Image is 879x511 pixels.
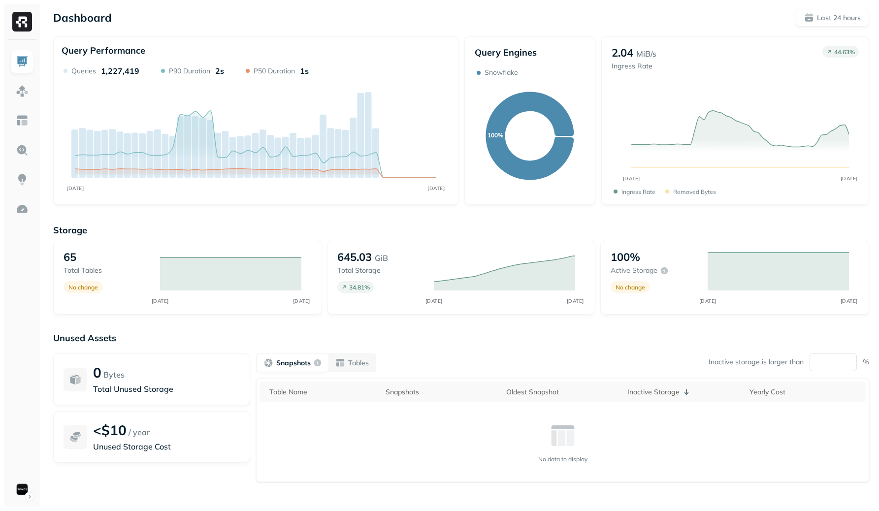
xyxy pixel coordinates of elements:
[101,66,139,76] p: 1,227,419
[337,250,372,264] p: 645.03
[348,358,369,368] p: Tables
[16,203,29,216] img: Optimization
[425,298,442,304] tspan: [DATE]
[16,114,29,127] img: Asset Explorer
[276,358,311,368] p: Snapshots
[349,284,370,291] p: 34.81 %
[616,284,645,291] p: No change
[12,12,32,32] img: Ryft
[64,250,76,264] p: 65
[103,369,125,381] p: Bytes
[611,250,640,264] p: 100%
[269,387,376,397] div: Table Name
[673,188,716,195] p: Removed bytes
[796,9,869,27] button: Last 24 hours
[169,66,210,76] p: P90 Duration
[863,357,869,367] p: %
[375,252,388,264] p: GiB
[636,48,656,60] p: MiB/s
[699,298,716,304] tspan: [DATE]
[621,188,655,195] p: Ingress Rate
[475,47,585,58] p: Query Engines
[71,66,96,76] p: Queries
[53,224,869,236] p: Storage
[93,364,101,381] p: 0
[66,185,84,191] tspan: [DATE]
[129,426,150,438] p: / year
[53,332,869,344] p: Unused Assets
[611,266,657,275] p: Active storage
[16,85,29,97] img: Assets
[68,284,98,291] p: No change
[62,45,145,56] p: Query Performance
[254,66,295,76] p: P50 Duration
[16,173,29,186] img: Insights
[15,482,29,496] img: Sonos
[337,266,424,275] p: Total storage
[427,185,445,191] tspan: [DATE]
[538,455,587,463] p: No data to display
[93,383,240,395] p: Total Unused Storage
[612,62,656,71] p: Ingress Rate
[627,387,680,397] p: Inactive Storage
[709,357,804,367] p: Inactive storage is larger than
[485,68,518,77] p: Snowflake
[16,144,29,157] img: Query Explorer
[300,66,309,76] p: 1s
[817,13,861,23] p: Last 24 hours
[840,298,857,304] tspan: [DATE]
[566,298,584,304] tspan: [DATE]
[386,387,497,397] div: Snapshots
[622,175,640,182] tspan: [DATE]
[840,175,857,182] tspan: [DATE]
[93,441,240,452] p: Unused Storage Cost
[506,387,618,397] div: Oldest Snapshot
[488,131,503,139] text: 100%
[152,298,169,304] tspan: [DATE]
[64,266,150,275] p: Total tables
[93,421,127,439] p: <$10
[16,55,29,68] img: Dashboard
[53,11,112,25] p: Dashboard
[215,66,224,76] p: 2s
[293,298,310,304] tspan: [DATE]
[749,387,861,397] div: Yearly Cost
[612,46,633,60] p: 2.04
[834,48,855,56] p: 44.63 %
